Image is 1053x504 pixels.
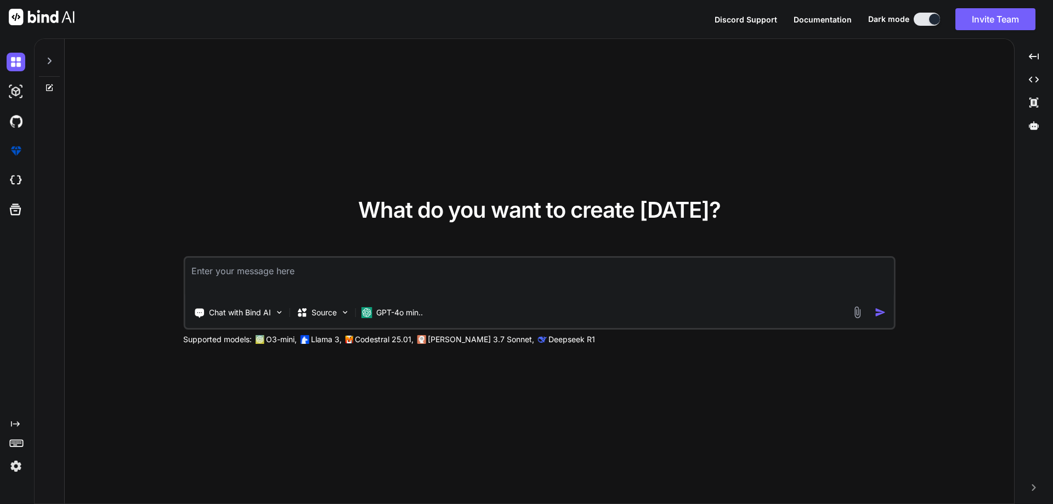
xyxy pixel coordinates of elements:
p: Deepseek R1 [548,334,595,345]
img: GPT-4o mini [361,307,372,318]
img: GPT-4 [255,335,264,344]
img: icon [875,307,886,318]
img: premium [7,141,25,160]
p: O3-mini, [266,334,297,345]
img: claude [537,335,546,344]
p: Chat with Bind AI [209,307,271,318]
button: Documentation [794,14,852,25]
img: darkChat [7,53,25,71]
p: Supported models: [183,334,252,345]
span: Dark mode [868,14,909,25]
img: cloudideIcon [7,171,25,190]
button: Invite Team [955,8,1035,30]
img: darkAi-studio [7,82,25,101]
img: Pick Tools [274,308,284,317]
img: claude [417,335,426,344]
img: Llama2 [300,335,309,344]
img: Bind AI [9,9,75,25]
span: What do you want to create [DATE]? [358,196,721,223]
img: attachment [851,306,864,319]
p: Source [312,307,337,318]
p: [PERSON_NAME] 3.7 Sonnet, [428,334,534,345]
button: Discord Support [715,14,777,25]
span: Documentation [794,15,852,24]
p: Llama 3, [311,334,342,345]
img: settings [7,457,25,475]
img: Pick Models [340,308,349,317]
span: Discord Support [715,15,777,24]
p: GPT-4o min.. [376,307,423,318]
img: Mistral-AI [345,336,353,343]
img: githubDark [7,112,25,131]
p: Codestral 25.01, [355,334,414,345]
